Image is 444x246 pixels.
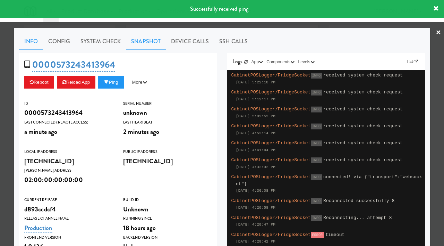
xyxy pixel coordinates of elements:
[405,58,420,65] a: Link
[190,5,248,13] span: Successfully received ping
[236,80,275,84] span: [DATE] 5:22:10 PM
[166,33,214,50] a: Device Calls
[24,155,113,167] div: [TECHNICAL_ID]
[123,148,212,155] div: Public IP Address
[296,58,316,65] button: Levels
[250,58,265,65] button: App
[231,90,311,95] span: CabinetPOSLogger/FridgeSocket
[24,100,113,107] div: ID
[24,107,113,119] div: 0000573243413964
[231,174,311,180] span: CabinetPOSLogger/FridgeSocket
[323,107,403,112] span: received system check request
[236,174,422,186] span: connected! via {"transport":"websocket"}
[231,107,311,112] span: CabinetPOSLogger/FridgeSocket
[311,174,322,180] span: INFO
[123,127,159,136] span: 2 minutes ago
[311,107,322,112] span: INFO
[311,73,322,79] span: INFO
[123,155,212,167] div: [TECHNICAL_ID]
[236,148,275,152] span: [DATE] 4:41:04 PM
[123,203,212,215] div: Unknown
[19,33,43,50] a: Info
[75,33,126,50] a: System Check
[236,114,275,118] span: [DATE] 5:02:52 PM
[231,140,311,146] span: CabinetPOSLogger/FridgeSocket
[311,124,322,129] span: INFO
[24,197,113,203] div: Current Release
[311,90,322,95] span: INFO
[24,167,113,174] div: [PERSON_NAME] Address
[232,57,242,65] span: Logs
[236,206,275,210] span: [DATE] 4:29:58 PM
[436,22,441,44] a: ×
[231,198,311,203] span: CabinetPOSLogger/FridgeSocket
[323,90,403,95] span: received system check request
[127,76,153,89] button: More
[24,174,113,186] div: 02:00:00:00:00:00
[123,215,212,222] div: Running Since
[323,215,392,220] span: Reconnecting... attempt 8
[126,33,166,50] a: Snapshot
[236,97,275,101] span: [DATE] 5:12:17 PM
[24,119,113,126] div: Last Connected (Remote Access)
[123,234,212,241] div: Backend Version
[323,124,403,129] span: received system check request
[311,232,324,238] span: ERROR
[325,232,344,237] span: timeout
[231,157,311,163] span: CabinetPOSLogger/FridgeSocket
[231,215,311,220] span: CabinetPOSLogger/FridgeSocket
[311,140,322,146] span: INFO
[24,203,113,215] div: d893ccdcf4
[24,127,57,136] span: a minute ago
[123,119,212,126] div: Last Heartbeat
[123,107,212,119] div: unknown
[123,197,212,203] div: Build Id
[323,198,394,203] span: Reconnected successfully 8
[24,215,113,222] div: Release Channel Name
[311,215,322,221] span: INFO
[57,76,95,89] button: Reload App
[24,223,52,233] a: Production
[24,148,113,155] div: Local IP Address
[236,189,275,193] span: [DATE] 4:30:08 PM
[323,140,403,146] span: received system check request
[236,165,275,169] span: [DATE] 4:32:32 PM
[231,232,311,237] span: CabinetPOSLogger/FridgeSocket
[32,58,115,72] a: 0000573243413964
[323,73,403,78] span: received system check request
[24,234,113,241] div: Frontend Version
[24,76,54,89] button: Reboot
[236,222,275,227] span: [DATE] 4:29:47 PM
[311,198,322,204] span: INFO
[123,223,156,233] span: 18 hours ago
[98,76,124,89] button: Ping
[123,100,212,107] div: Serial Number
[214,33,253,50] a: SSH Calls
[265,58,296,65] button: Components
[236,131,275,135] span: [DATE] 4:52:14 PM
[236,239,275,244] span: [DATE] 4:29:42 PM
[43,33,75,50] a: Config
[231,124,311,129] span: CabinetPOSLogger/FridgeSocket
[311,157,322,163] span: INFO
[231,73,311,78] span: CabinetPOSLogger/FridgeSocket
[323,157,403,163] span: received system check request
